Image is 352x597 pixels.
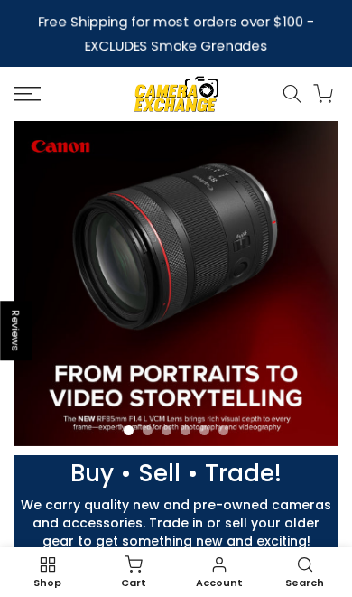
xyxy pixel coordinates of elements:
li: Page dot 5 [199,425,209,435]
p: We carry quality new and pre-owned cameras and accessories. Trade in or sell your older gear to g... [5,496,347,550]
span: Account [185,578,253,588]
li: Page dot 6 [218,425,228,435]
a: Cart [90,552,176,592]
span: Cart [99,578,167,588]
span: Shop [14,578,81,588]
strong: Free Shipping for most orders over $100 - EXCLUDES Smoke Grenades [38,12,314,55]
li: Page dot 2 [143,425,153,435]
a: Search [262,552,347,592]
span: Search [271,578,338,588]
p: Buy • Sell • Trade! [5,464,347,482]
a: Shop [5,552,90,592]
a: Account [176,552,262,592]
li: Page dot 1 [124,425,134,435]
li: Page dot 3 [162,425,171,435]
li: Page dot 4 [181,425,190,435]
